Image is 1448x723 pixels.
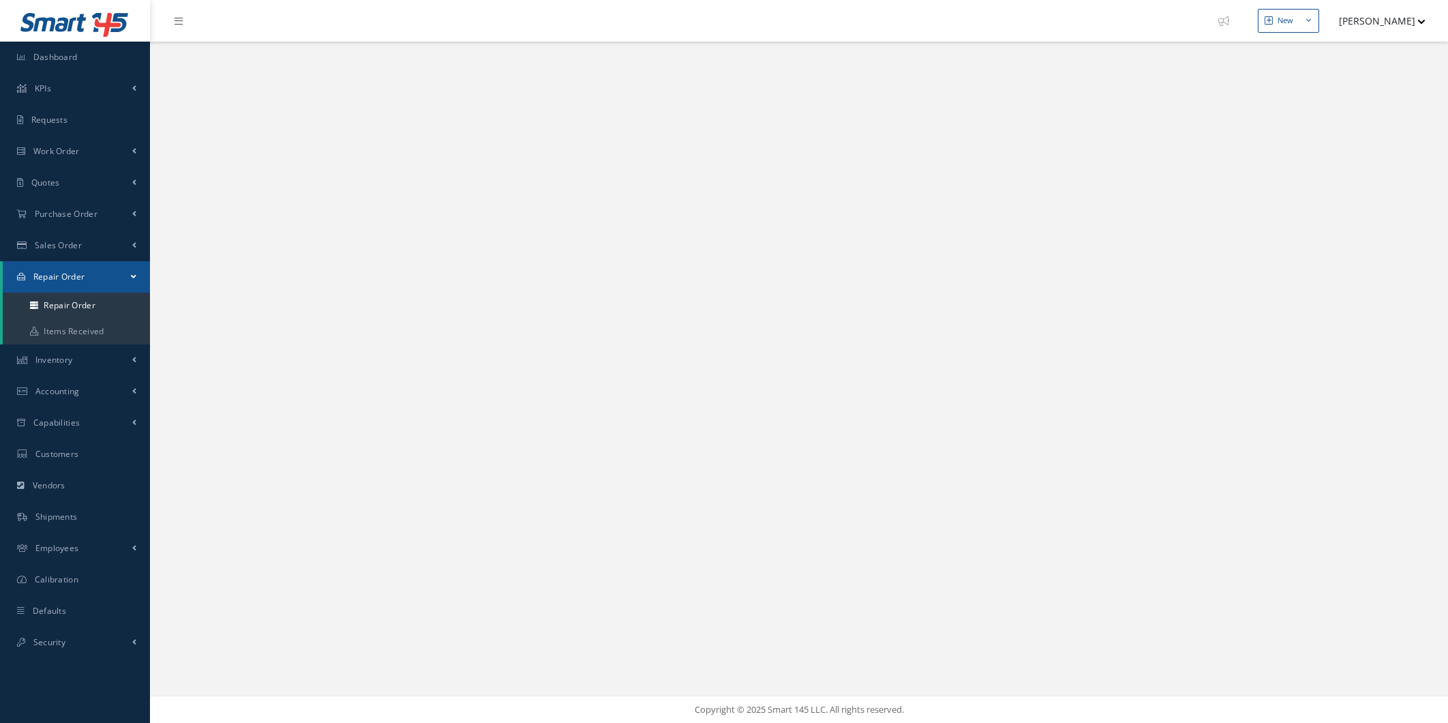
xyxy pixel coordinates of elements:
[35,448,79,460] span: Customers
[35,83,51,94] span: KPIs
[33,417,80,428] span: Capabilities
[1258,9,1319,33] button: New
[3,293,150,319] a: Repair Order
[164,703,1434,717] div: Copyright © 2025 Smart 145 LLC. All rights reserved.
[35,542,79,554] span: Employees
[33,636,65,648] span: Security
[1278,15,1293,27] div: New
[33,145,80,157] span: Work Order
[35,354,73,366] span: Inventory
[33,605,66,617] span: Defaults
[1326,8,1426,34] button: [PERSON_NAME]
[35,574,78,585] span: Calibration
[35,208,97,220] span: Purchase Order
[33,271,85,282] span: Repair Order
[31,177,60,188] span: Quotes
[35,385,80,397] span: Accounting
[33,479,65,491] span: Vendors
[31,114,67,126] span: Requests
[3,261,150,293] a: Repair Order
[33,51,78,63] span: Dashboard
[35,511,78,522] span: Shipments
[3,319,150,344] a: Items Received
[35,239,82,251] span: Sales Order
